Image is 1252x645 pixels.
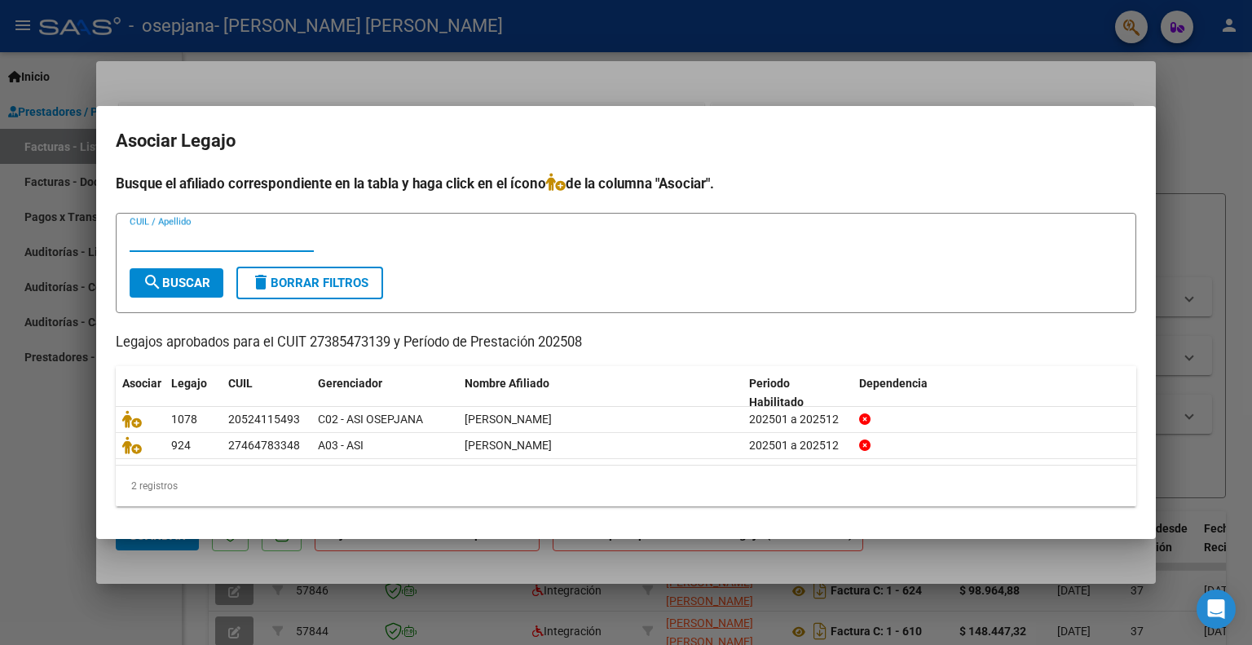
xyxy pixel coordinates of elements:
[143,276,210,290] span: Buscar
[143,272,162,292] mat-icon: search
[465,377,549,390] span: Nombre Afiliado
[171,439,191,452] span: 924
[318,439,364,452] span: A03 - ASI
[465,439,552,452] span: OVIEDO CATHERIN GIMENA
[743,366,853,420] datatable-header-cell: Periodo Habilitado
[222,366,311,420] datatable-header-cell: CUIL
[171,377,207,390] span: Legajo
[251,272,271,292] mat-icon: delete
[465,413,552,426] span: FRUTOS ROMERO ZANTINO
[116,126,1136,157] h2: Asociar Legajo
[318,413,423,426] span: C02 - ASI OSEPJANA
[749,436,846,455] div: 202501 a 202512
[116,173,1136,194] h4: Busque el afiliado correspondiente en la tabla y haga click en el ícono de la columna "Asociar".
[251,276,368,290] span: Borrar Filtros
[236,267,383,299] button: Borrar Filtros
[749,410,846,429] div: 202501 a 202512
[171,413,197,426] span: 1078
[318,377,382,390] span: Gerenciador
[116,333,1136,353] p: Legajos aprobados para el CUIT 27385473139 y Período de Prestación 202508
[228,436,300,455] div: 27464783348
[122,377,161,390] span: Asociar
[165,366,222,420] datatable-header-cell: Legajo
[311,366,458,420] datatable-header-cell: Gerenciador
[853,366,1137,420] datatable-header-cell: Dependencia
[859,377,928,390] span: Dependencia
[116,466,1136,506] div: 2 registros
[228,410,300,429] div: 20524115493
[116,366,165,420] datatable-header-cell: Asociar
[458,366,743,420] datatable-header-cell: Nombre Afiliado
[1197,590,1236,629] div: Open Intercom Messenger
[228,377,253,390] span: CUIL
[749,377,804,409] span: Periodo Habilitado
[130,268,223,298] button: Buscar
